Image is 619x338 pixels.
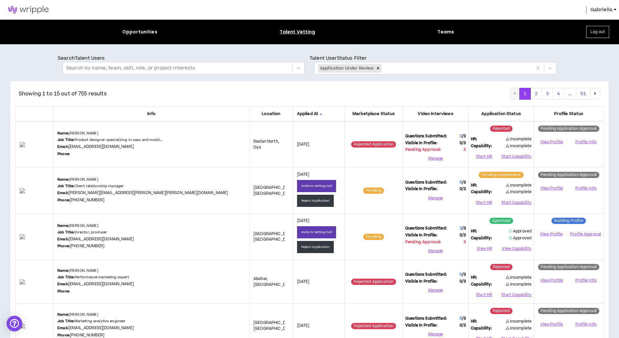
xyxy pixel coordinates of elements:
[471,275,477,281] span: HR:
[297,323,341,329] p: [DATE]
[460,186,466,192] span: 0
[571,276,601,286] button: Profile Info
[405,133,447,139] span: Questions Submitted:
[506,275,532,281] span: Incomplete
[351,279,396,285] sup: Rejected Application
[490,264,512,270] sup: Rejected
[462,140,466,146] span: / 3
[345,107,403,121] th: Marketplace Status
[462,279,466,284] span: / 3
[471,326,492,331] span: Capability:
[460,232,466,238] span: 0
[253,276,294,288] span: Abohar , [GEOGRAPHIC_DATA]
[471,319,477,325] span: HR:
[53,107,250,121] th: Info
[57,190,69,195] b: Email:
[57,230,107,235] p: Director, producer
[460,180,462,185] span: 0
[471,198,497,208] button: Start HR
[460,323,466,328] span: 0
[57,333,70,338] b: Phone:
[479,172,524,178] sup: Pending Assessment
[57,275,74,280] b: Job Title:
[502,244,531,254] button: View Capability
[57,184,74,189] b: Job Title:
[20,279,49,285] img: HXpx0zJBqwTGjmPGlQUzS4ZSygtKjCNIO44B2XcI.png
[19,90,107,98] p: Showing 1 to 15 out of 755 results
[464,147,466,153] span: 3
[57,151,70,156] b: Phone:
[471,151,497,161] button: Start HR
[57,282,69,287] b: Email:
[57,223,69,228] b: Name:
[586,26,609,38] button: Log out
[460,226,462,231] span: 3
[530,88,542,100] button: 2
[501,290,531,300] button: Start Capability
[536,319,567,330] a: View Profile
[405,154,466,164] button: Manage
[70,243,104,249] a: [PHONE_NUMBER]
[57,137,163,143] p: Product designer specializing in saas and mobil...
[471,290,497,300] button: Start HR
[462,232,466,238] span: / 3
[57,275,129,280] p: Performance marketing expert
[297,218,341,224] p: [DATE]
[297,111,341,117] span: Applied At
[57,326,69,330] b: Email:
[69,190,228,196] a: [PERSON_NAME][EMAIL_ADDRESS][PERSON_NAME][PERSON_NAME][DOMAIN_NAME]
[253,320,295,331] span: [GEOGRAPHIC_DATA] , [GEOGRAPHIC_DATA]
[462,133,466,139] span: / 3
[590,6,612,13] span: Gabriella
[471,189,492,195] span: Capability:
[69,236,134,242] a: [EMAIL_ADDRESS][DOMAIN_NAME]
[297,279,341,285] p: [DATE]
[471,143,492,149] span: Capability:
[253,231,295,243] span: [GEOGRAPHIC_DATA] , [GEOGRAPHIC_DATA]
[57,223,98,229] p: [PERSON_NAME]
[57,137,74,142] b: Job Title:
[405,279,437,285] span: Visible In Profile:
[536,183,567,194] a: View Profile
[471,229,477,234] span: HR:
[297,180,336,192] button: Invite to Vetting Call
[70,332,104,338] a: [PHONE_NUMBER]
[490,308,512,314] sup: Rejected
[57,177,98,182] p: [PERSON_NAME]
[462,186,466,192] span: / 3
[363,234,384,240] sup: Pending
[57,198,70,203] b: Phone:
[405,285,466,295] button: Manage
[405,140,437,146] span: Visible In Profile:
[570,229,601,239] button: Profile Approval
[471,282,492,288] span: Capability:
[509,88,600,100] nav: pagination
[506,143,532,149] span: Incomplete
[57,268,98,273] p: [PERSON_NAME]
[57,244,70,249] b: Phone:
[571,320,601,329] button: Profile Info
[57,319,74,324] b: Job Title:
[506,319,532,325] span: Incomplete
[464,239,466,245] span: 3
[57,237,69,242] b: Email:
[297,142,341,148] p: [DATE]
[471,244,498,254] button: View HR
[69,144,134,149] a: [EMAIL_ADDRESS][DOMAIN_NAME]
[538,308,599,314] sup: Pending Application Approval
[69,281,134,287] a: [EMAIL_ADDRESS][DOMAIN_NAME]
[57,312,69,317] b: Name:
[20,188,49,193] img: qckIYJUDQ1lrW6vD5TEj1k2XV9gR07Gfv2KHPRkP.png
[405,246,466,256] button: Manage
[318,64,374,72] div: Application Under Review
[405,180,447,186] span: Questions Submitted:
[542,88,553,100] button: 3
[297,226,336,238] button: Invite to Vetting Call
[538,264,599,270] sup: Pending Application Approval
[403,107,469,121] th: Video Interviews
[57,131,98,136] p: [PERSON_NAME]
[69,325,134,331] a: [EMAIL_ADDRESS][DOMAIN_NAME]
[471,235,492,241] span: Capability:
[460,133,462,139] span: 3
[405,239,441,245] span: Pending Approval:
